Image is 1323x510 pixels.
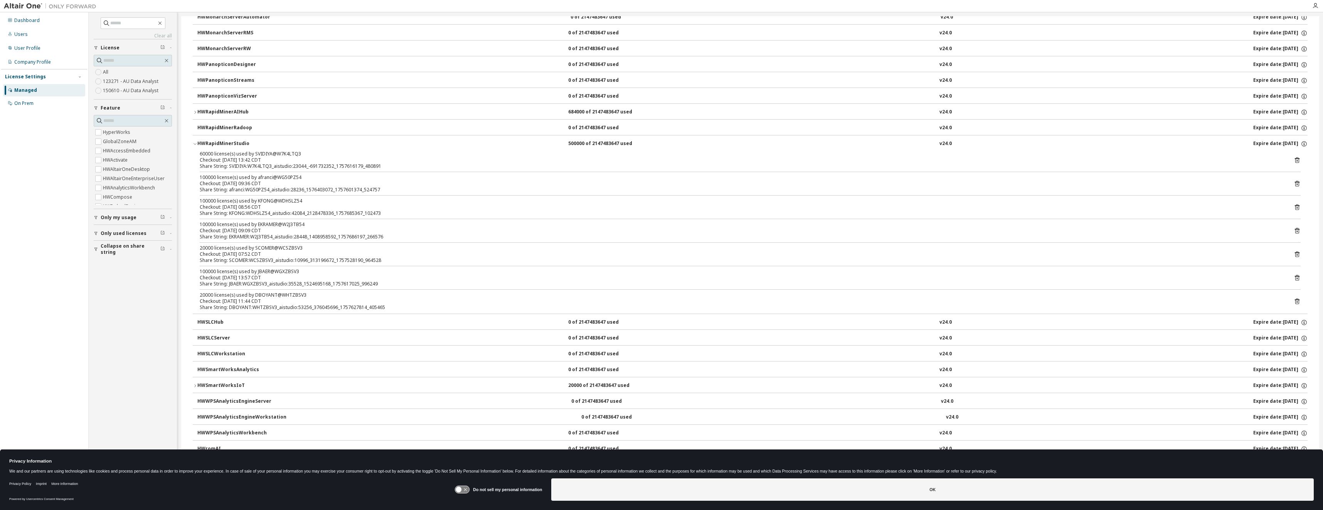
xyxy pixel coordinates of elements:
div: Expire date: [DATE] [1253,109,1308,116]
button: HWRapidMinerAIHub684000 of 2147483647 usedv24.0Expire date:[DATE] [193,104,1308,121]
div: 20000 of 2147483647 used [568,382,638,389]
div: 100000 license(s) used by KFONG@WDHSLZ54 [200,198,1282,204]
div: Dashboard [14,17,40,24]
div: Expire date: [DATE] [1253,446,1308,453]
div: HWromAI [197,446,267,453]
div: 100000 license(s) used by JBAER@WGXZBSV3 [200,269,1282,275]
button: Only my usage [94,209,172,226]
div: v24.0 [939,77,952,84]
div: 684000 of 2147483647 used [568,109,638,116]
div: 0 of 2147483647 used [571,398,641,405]
div: 0 of 2147483647 used [568,77,638,84]
div: Checkout: [DATE] 11:44 CDT [200,298,1282,304]
div: v24.0 [939,30,952,37]
div: HWSmartWorksIoT [197,382,267,389]
button: HWSLCHub0 of 2147483647 usedv24.0Expire date:[DATE] [197,314,1308,331]
span: Only used licenses [101,230,146,236]
div: Managed [14,87,37,93]
label: 150610 - AU Data Analyst [103,86,160,95]
div: Expire date: [DATE] [1253,351,1308,358]
img: Altair One [4,2,100,10]
button: HWWPSAnalyticsEngineWorkstation0 of 2147483647 usedv24.0Expire date:[DATE] [197,409,1308,426]
label: HWAccessEmbedded [103,146,152,155]
div: v24.0 [939,366,952,373]
div: Share String: KFONG:WDHSLZ54_aistudio:42084_2128478336_1757685367_102473 [200,210,1282,216]
div: 0 of 2147483647 used [568,30,638,37]
div: Checkout: [DATE] 13:42 CDT [200,157,1282,163]
div: HWMonarchServerRW [197,46,267,52]
div: v24.0 [939,351,952,358]
div: v24.0 [939,430,952,437]
div: On Prem [14,100,34,106]
div: Expire date: [DATE] [1253,319,1308,326]
button: HWRapidMinerStudio500000 of 2147483647 usedv24.0Expire date:[DATE] [193,135,1308,152]
label: GlobalZoneAM [103,137,138,146]
button: HWSLCWorkstation0 of 2147483647 usedv24.0Expire date:[DATE] [197,346,1308,363]
a: Clear all [94,33,172,39]
div: HWWPSAnalyticsEngineWorkstation [197,414,286,421]
div: v24.0 [941,398,953,405]
div: Share String: SCOMER:WCSZBSV3_aistudio:10996_313196672_1757528190_964528 [200,257,1282,263]
button: HWWPSAnalyticsWorkbench0 of 2147483647 usedv24.0Expire date:[DATE] [197,425,1308,442]
div: Share String: afranci:WG50PZ54_aistudio:28236_1576403072_1757601374_524757 [200,187,1282,193]
div: Expire date: [DATE] [1253,93,1308,100]
div: Share String: SVIDIYA:W7K4LTQ3_aistudio:23044_-691732352_1757616179_480891 [200,163,1282,169]
div: 100000 license(s) used by EKRAMER@W2J3TB54 [200,221,1282,228]
div: v24.0 [941,14,953,21]
button: HWSmartWorksIoT20000 of 2147483647 usedv24.0Expire date:[DATE] [193,377,1308,394]
div: HWPanopticonDesigner [197,61,267,68]
div: HWSmartWorksAnalytics [197,366,267,373]
div: v24.0 [939,109,952,116]
div: v24.0 [939,382,952,389]
div: Share String: EKRAMER:W2J3TB54_aistudio:28448_1408958592_1757686197_266576 [200,234,1282,240]
div: HWPanopticonVizServer [197,93,267,100]
div: HWMonarchServerRMS [197,30,267,37]
label: HWAnalyticsWorkbench [103,183,157,193]
div: HWSLCServer [197,335,267,342]
div: 500000 of 2147483647 used [568,140,638,147]
div: v24.0 [939,140,952,147]
button: HWWPSAnalyticsEngineServer0 of 2147483647 usedv24.0Expire date:[DATE] [197,393,1308,410]
div: Expire date: [DATE] [1253,430,1308,437]
div: Expire date: [DATE] [1253,140,1308,147]
div: HWWPSAnalyticsEngineServer [197,398,271,405]
div: 0 of 2147483647 used [568,93,638,100]
label: All [103,68,110,77]
div: HWRapidMinerRadoop [197,125,267,132]
div: HWRapidMinerStudio [197,140,267,147]
span: Collapse on share string [101,243,160,255]
div: 60000 license(s) used by SVIDIYA@W7K4LTQ3 [200,151,1282,157]
label: HWAltairOneDesktop [103,165,151,174]
div: 0 of 2147483647 used [568,125,638,132]
div: HWSLCWorkstation [197,351,267,358]
div: Expire date: [DATE] [1253,382,1308,389]
div: v24.0 [939,46,952,52]
div: 0 of 2147483647 used [568,446,638,453]
div: Expire date: [DATE] [1253,414,1308,421]
div: v24.0 [939,125,952,132]
div: HWRapidMinerAIHub [197,109,267,116]
div: Expire date: [DATE] [1253,366,1308,373]
button: HWMonarchServerRMS0 of 2147483647 usedv24.0Expire date:[DATE] [197,25,1308,42]
button: HWPanopticonStreams0 of 2147483647 usedv24.0Expire date:[DATE] [197,72,1308,89]
div: Expire date: [DATE] [1253,335,1308,342]
div: HWSLCHub [197,319,267,326]
span: Feature [101,105,120,111]
button: License [94,39,172,56]
button: HWromAI0 of 2147483647 usedv24.0Expire date:[DATE] [197,441,1308,458]
div: 0 of 2147483647 used [568,46,638,52]
div: Expire date: [DATE] [1253,77,1308,84]
label: HWActivate [103,155,129,165]
div: 20000 license(s) used by SCOMER@WCSZBSV3 [200,245,1282,251]
div: Share String: JBAER:WGXZBSV3_aistudio:35528_1524695168_1757617025_996249 [200,281,1282,287]
div: v24.0 [939,446,952,453]
button: HWRapidMinerRadoop0 of 2147483647 usedv24.0Expire date:[DATE] [197,120,1308,137]
label: HyperWorks [103,128,132,137]
label: HWEmbedBasic [103,202,139,211]
button: HWPanopticonVizServer0 of 2147483647 usedv24.0Expire date:[DATE] [197,88,1308,105]
div: 0 of 2147483647 used [568,430,638,437]
div: v24.0 [939,335,952,342]
span: License [101,45,120,51]
label: HWCompose [103,193,134,202]
div: v24.0 [939,93,952,100]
